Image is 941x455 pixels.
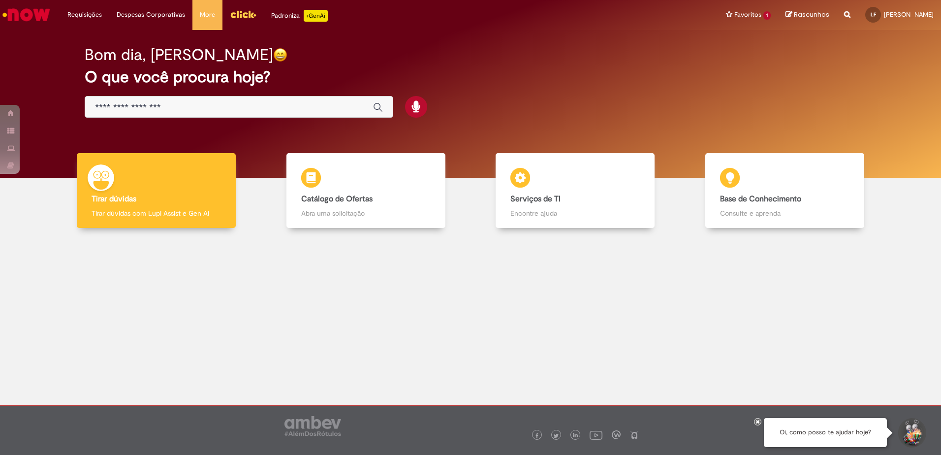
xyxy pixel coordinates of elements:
a: Serviços de TI Encontre ajuda [470,153,680,228]
a: Tirar dúvidas Tirar dúvidas com Lupi Assist e Gen Ai [52,153,261,228]
b: Tirar dúvidas [92,194,136,204]
p: Abra uma solicitação [301,208,431,218]
b: Catálogo de Ofertas [301,194,373,204]
a: Rascunhos [785,10,829,20]
p: Consulte e aprenda [720,208,849,218]
span: Requisições [67,10,102,20]
b: Serviços de TI [510,194,561,204]
p: +GenAi [304,10,328,22]
span: [PERSON_NAME] [884,10,934,19]
span: More [200,10,215,20]
b: Base de Conhecimento [720,194,801,204]
a: Catálogo de Ofertas Abra uma solicitação [261,153,471,228]
img: logo_footer_linkedin.png [573,433,578,439]
h2: Bom dia, [PERSON_NAME] [85,46,273,64]
img: logo_footer_twitter.png [554,433,559,438]
img: logo_footer_naosei.png [630,430,639,439]
span: Despesas Corporativas [117,10,185,20]
img: logo_footer_youtube.png [590,428,602,441]
span: 1 [763,11,771,20]
img: ServiceNow [1,5,52,25]
div: Padroniza [271,10,328,22]
span: Rascunhos [794,10,829,19]
img: logo_footer_facebook.png [534,433,539,438]
img: click_logo_yellow_360x200.png [230,7,256,22]
p: Tirar dúvidas com Lupi Assist e Gen Ai [92,208,221,218]
img: happy-face.png [273,48,287,62]
button: Iniciar Conversa de Suporte [897,418,926,448]
img: logo_footer_workplace.png [612,430,621,439]
span: Favoritos [734,10,761,20]
span: LF [871,11,876,18]
div: Oi, como posso te ajudar hoje? [764,418,887,447]
img: logo_footer_ambev_rotulo_gray.png [284,416,341,436]
h2: O que você procura hoje? [85,68,856,86]
a: Base de Conhecimento Consulte e aprenda [680,153,890,228]
p: Encontre ajuda [510,208,640,218]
